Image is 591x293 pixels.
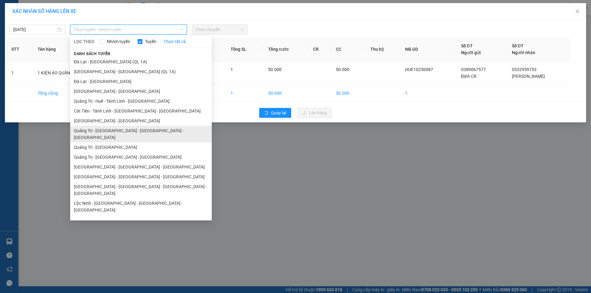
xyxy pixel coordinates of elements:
[263,85,308,102] td: 50.000
[74,25,183,34] span: Chọn tuyến - nhóm tuyến
[400,85,456,102] td: 1
[2,35,11,42] span: CR:
[35,18,69,25] span: 0914190015
[70,182,212,198] li: [GEOGRAPHIC_DATA] - [GEOGRAPHIC_DATA] - [GEOGRAPHIC_DATA] - [GEOGRAPHIC_DATA]
[70,51,114,57] span: Danh sách tuyến
[70,172,212,182] li: [GEOGRAPHIC_DATA] - [GEOGRAPHIC_DATA] - [GEOGRAPHIC_DATA]
[512,67,537,72] span: 0332959753
[569,3,586,20] button: Close
[512,50,535,55] span: Người nhận
[226,38,263,61] th: Tổng SL
[336,67,349,72] span: 50.000
[70,86,212,96] li: [GEOGRAPHIC_DATA] - [GEOGRAPHIC_DATA]
[70,77,212,86] li: Đà Lạt - [GEOGRAPHIC_DATA]
[2,19,32,25] span: Lấy:
[2,42,21,49] span: Thu hộ:
[70,96,212,106] li: Quảng Trị - Huế - Tánh Linh - [GEOGRAPHIC_DATA]
[33,38,95,61] th: Tên hàng
[259,108,291,118] button: rollbackQuay lại
[271,109,286,116] span: Quay lại
[33,85,95,102] td: Tổng cộng
[70,152,212,162] li: Quảng Trị - [GEOGRAPHIC_DATA] - [GEOGRAPHIC_DATA]
[16,35,25,42] span: CC:
[104,38,133,45] span: Nhóm tuyến
[46,26,79,32] span: ĐỨC TRỌNG
[400,38,456,61] th: Mã GD
[74,38,94,45] span: LỌC THEO
[331,38,365,61] th: CC
[70,215,212,225] li: [GEOGRAPHIC_DATA] - [GEOGRAPHIC_DATA] - [GEOGRAPHIC_DATA]
[143,38,159,45] span: Tuyến
[264,111,268,116] span: rollback
[226,85,263,102] td: 1
[297,108,332,118] button: uploadLên hàng
[461,50,481,55] span: Người gửi
[512,74,545,79] span: [PERSON_NAME]
[6,61,33,85] td: 1
[33,61,95,85] td: 1 KIỆN ÁO QUẦN
[12,18,32,25] span: VP HUẾ
[461,43,473,48] span: Số ĐT
[405,67,433,72] span: HUE10250087
[308,38,331,61] th: CR
[70,106,212,116] li: Cát Tiên - Tánh Linh - [GEOGRAPHIC_DATA] - [GEOGRAPHIC_DATA]
[70,67,212,77] li: [GEOGRAPHIC_DATA] - [GEOGRAPHIC_DATA] (QL 1A)
[195,25,244,34] span: Chọn chuyến
[263,38,308,61] th: Tổng cước
[13,11,32,18] span: VP Huế
[268,67,282,72] span: 50.000
[70,198,212,215] li: Lộc Ninh - [GEOGRAPHIC_DATA] - [GEOGRAPHIC_DATA] - [GEOGRAPHIC_DATA]
[23,42,26,49] span: 0
[70,57,212,67] li: Đà Lạt - [GEOGRAPHIC_DATA] (QL 1A)
[26,35,48,42] span: 250.000
[6,38,33,61] th: STT
[180,28,183,31] span: down
[70,116,212,126] li: [GEOGRAPHIC_DATA] - [GEOGRAPHIC_DATA]
[35,3,90,17] p: Nhận:
[331,85,365,102] td: 50.000
[164,38,186,45] a: Chọn tất cả
[2,11,34,18] p: Gửi:
[70,162,212,172] li: [GEOGRAPHIC_DATA] - [GEOGRAPHIC_DATA] - [GEOGRAPHIC_DATA]
[35,26,79,32] span: Giao:
[461,67,486,72] span: 0389067577
[12,8,76,14] span: XÁC NHẬN SỐ HÀNG LÊN XE
[512,43,524,48] span: Số ĐT
[70,126,212,142] li: Quảng Trị - [GEOGRAPHIC_DATA] - [GEOGRAPHIC_DATA] - [GEOGRAPHIC_DATA]
[70,142,212,152] li: Quảng Trị - [GEOGRAPHIC_DATA]
[231,67,233,72] span: 1
[12,35,16,42] span: 0
[35,3,90,17] span: VP [GEOGRAPHIC_DATA]
[13,26,56,33] input: 14/10/2025
[461,74,476,79] span: Định CR
[575,9,580,14] span: close
[365,38,400,61] th: Thu hộ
